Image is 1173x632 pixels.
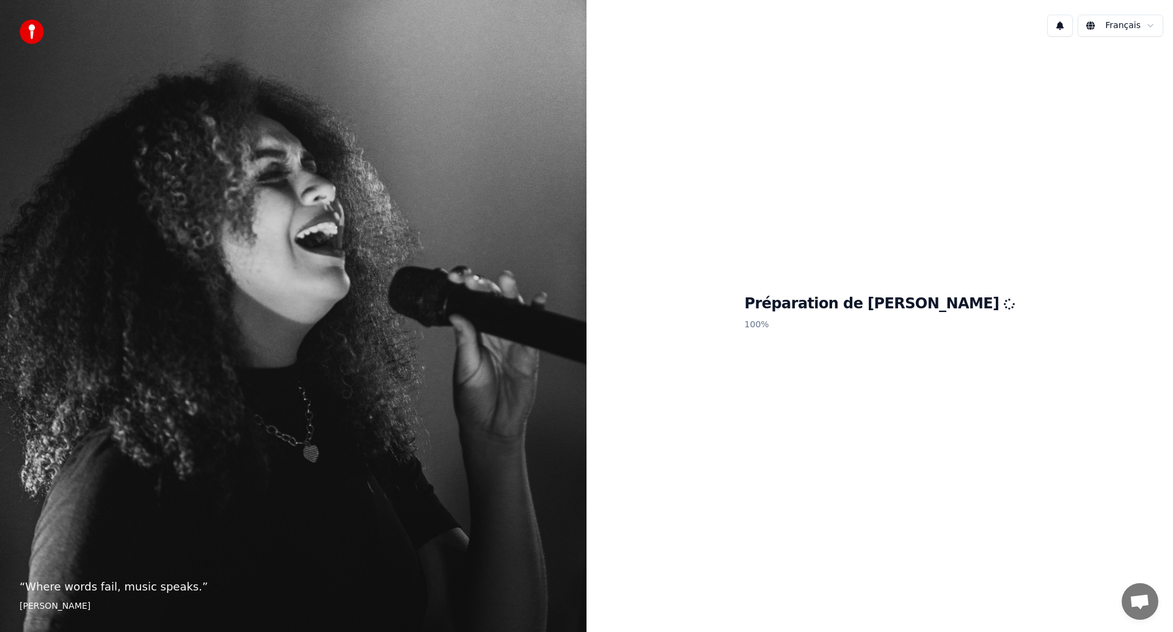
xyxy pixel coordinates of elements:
[745,314,1015,336] p: 100 %
[745,294,1015,314] h1: Préparation de [PERSON_NAME]
[20,578,567,595] p: “ Where words fail, music speaks. ”
[20,20,44,44] img: youka
[1122,583,1158,620] div: Ouvrir le chat
[20,600,567,612] footer: [PERSON_NAME]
